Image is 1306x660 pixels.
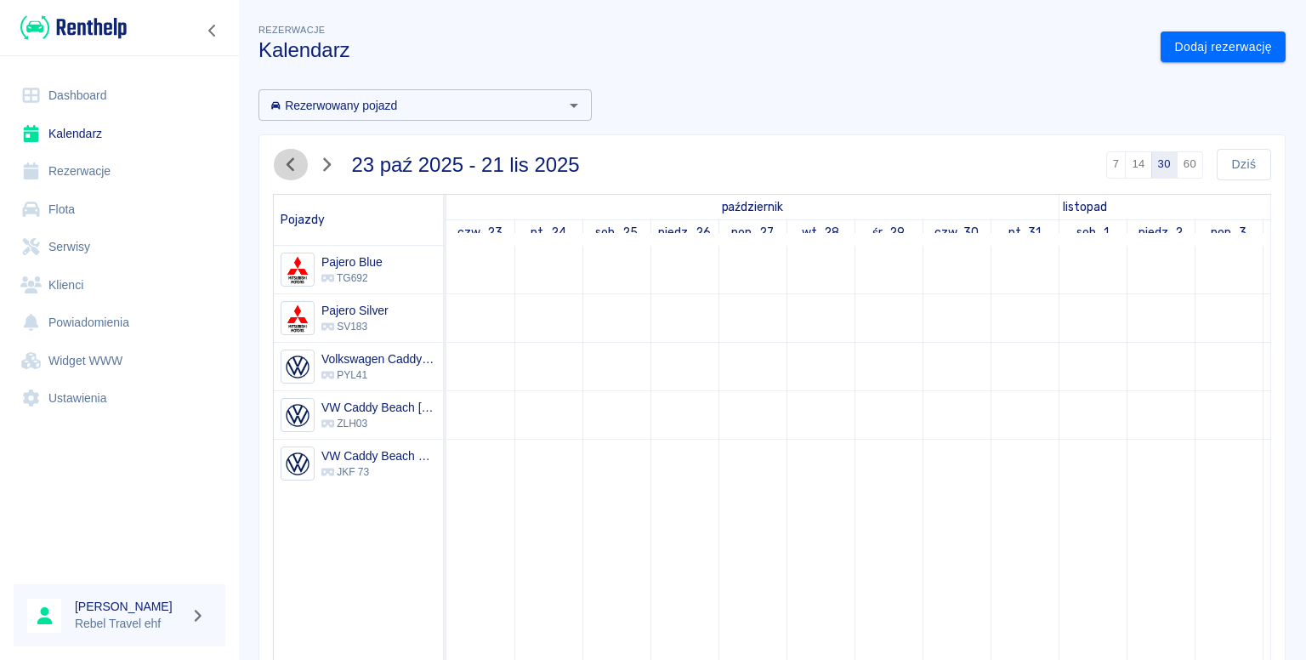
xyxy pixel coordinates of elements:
[14,379,225,418] a: Ustawienia
[14,266,225,304] a: Klienci
[283,401,311,430] img: Image
[321,253,383,270] h6: Pajero Blue
[1161,31,1286,63] a: Dodaj rezerwację
[321,464,436,480] p: JKF 73
[868,220,909,245] a: 29 października 2025
[654,220,715,245] a: 26 października 2025
[1151,151,1178,179] button: 30 dni
[14,304,225,342] a: Powiadomienia
[283,256,311,284] img: Image
[321,416,436,431] p: ZLH03
[283,304,311,333] img: Image
[453,220,507,245] a: 23 października 2025
[1177,151,1203,179] button: 60 dni
[718,195,787,219] a: 23 października 2025
[258,25,325,35] span: Rezerwacje
[562,94,586,117] button: Otwórz
[281,213,325,227] span: Pojazdy
[1106,151,1127,179] button: 7 dni
[14,115,225,153] a: Kalendarz
[14,152,225,191] a: Rezerwacje
[321,302,389,319] h6: Pajero Silver
[1134,220,1188,245] a: 2 listopada 2025
[20,14,127,42] img: Renthelp logo
[526,220,571,245] a: 24 października 2025
[75,598,184,615] h6: [PERSON_NAME]
[930,220,984,245] a: 30 października 2025
[798,220,844,245] a: 28 października 2025
[264,94,559,116] input: Wyszukaj i wybierz pojazdy...
[321,399,436,416] h6: VW Caddy Beach Biały
[321,447,436,464] h6: VW Caddy Beach Srebrny
[1217,149,1271,180] button: Dziś
[352,153,580,177] h3: 23 paź 2025 - 21 lis 2025
[1004,220,1046,245] a: 31 października 2025
[283,450,311,478] img: Image
[200,20,225,42] button: Zwiń nawigację
[14,191,225,229] a: Flota
[14,77,225,115] a: Dashboard
[1207,220,1251,245] a: 3 listopada 2025
[727,220,778,245] a: 27 października 2025
[321,350,436,367] h6: Volkswagen Caddy California
[1072,220,1113,245] a: 1 listopada 2025
[321,319,389,334] p: SV183
[283,353,311,381] img: Image
[1125,151,1151,179] button: 14 dni
[258,38,1147,62] h3: Kalendarz
[75,615,184,633] p: Rebel Travel ehf
[14,228,225,266] a: Serwisy
[1059,195,1112,219] a: 1 listopada 2025
[14,342,225,380] a: Widget WWW
[591,220,642,245] a: 25 października 2025
[321,270,383,286] p: TG692
[321,367,436,383] p: PYL41
[14,14,127,42] a: Renthelp logo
